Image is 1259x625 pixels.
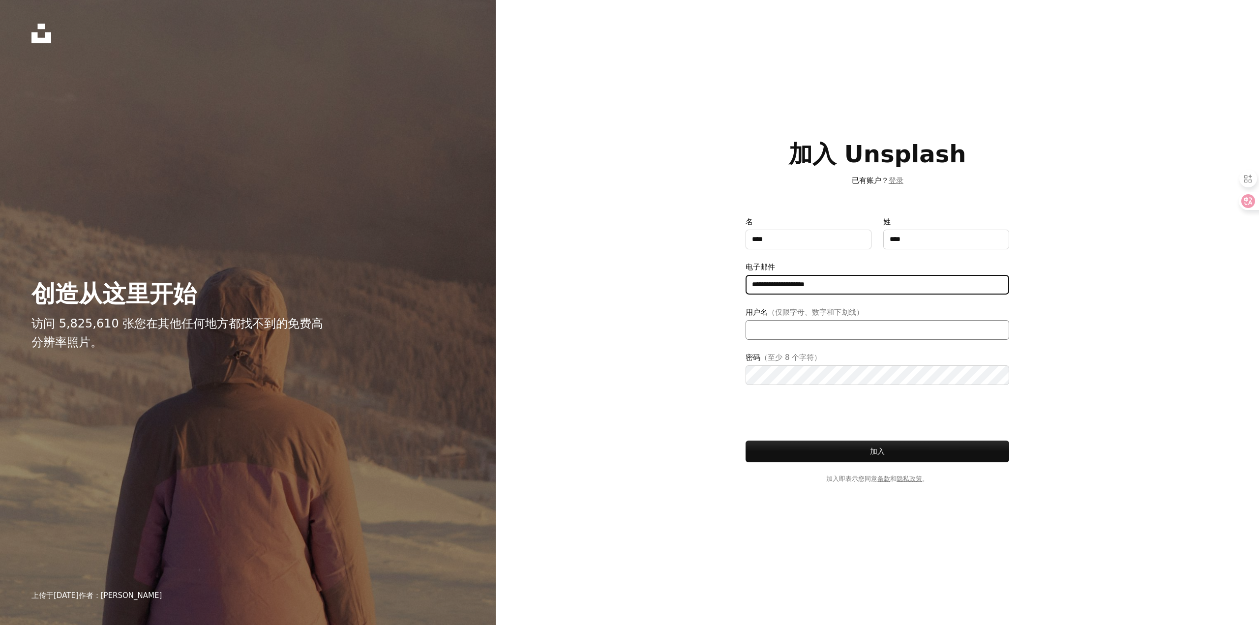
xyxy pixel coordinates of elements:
font: 上传于 [31,591,54,600]
font: （仅限字母、数字和下划线） [768,308,864,317]
a: 条款 [877,475,890,482]
font: 。 [922,475,929,482]
font: 和 [890,475,897,482]
font: 电子邮件 [746,263,775,271]
font: 用户名 [746,308,768,317]
font: 创造从这里开始 [31,280,197,307]
font: （至少 8 个字符） [760,353,821,362]
a: 登录 [889,176,903,185]
font: 加入 Unsplash [789,140,966,168]
time: 2025年2月20日上午8:10:00 GMT+8 [54,591,79,600]
a: 隐私政策 [897,475,922,482]
font: 加入即表示您同意 [826,475,877,482]
font: 加入 [870,447,885,456]
input: 用户名（仅限字母、数字和下划线） [746,320,1009,340]
button: 加入 [746,441,1009,462]
input: 名 [746,230,871,249]
font: 姓 [883,217,891,226]
font: 密码 [746,353,760,362]
font: 访问 5,825,610 张您在其他任何地方都找不到的免费高分辨率照片。 [31,317,323,349]
input: 电子邮件 [746,275,1009,295]
font: [PERSON_NAME] [101,591,162,600]
font: 作者： [79,591,101,600]
font: 已有账户？ [852,176,889,185]
font: 名 [746,217,753,226]
font: [DATE] [54,591,79,600]
input: 姓 [883,230,1009,249]
a: 首页 — Unsplash [31,24,51,43]
input: 密码（至少 8 个字符） [746,365,1009,385]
